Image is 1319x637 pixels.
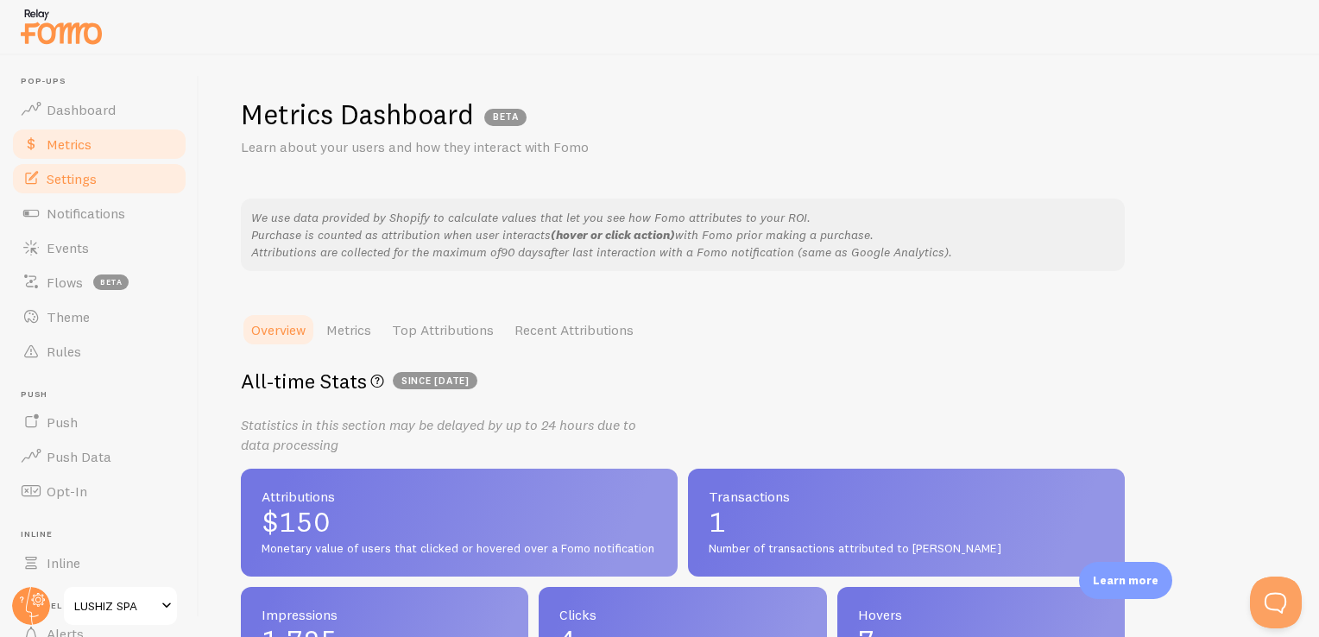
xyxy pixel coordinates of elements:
span: Rules [47,343,81,360]
span: Pop-ups [21,76,188,87]
a: Recent Attributions [504,312,644,347]
span: LUSHIZ SPA [74,596,156,616]
div: Learn more [1079,562,1172,599]
a: Inline [10,546,188,580]
p: Learn about your users and how they interact with Fomo [241,137,655,157]
span: Impressions [262,608,508,621]
span: Events [47,239,89,256]
span: Settings [47,170,97,187]
span: Hovers [858,608,1104,621]
a: Theme [10,300,188,334]
span: Attributions [262,489,657,503]
em: 90 days [501,244,544,260]
a: Metrics [10,127,188,161]
a: Flows beta [10,265,188,300]
a: Overview [241,312,316,347]
span: Inline [21,529,188,540]
span: Theme [47,308,90,325]
span: Clicks [559,608,805,621]
h1: Metrics Dashboard [241,97,474,132]
span: Push [21,389,188,400]
a: Push Data [10,439,188,474]
span: Monetary value of users that clicked or hovered over a Fomo notification [262,541,657,557]
span: Opt-In [47,482,87,500]
span: since [DATE] [393,372,477,389]
span: Metrics [47,136,92,153]
span: Number of transactions attributed to [PERSON_NAME] [709,541,1104,557]
span: 1 [709,508,1104,536]
span: Dashboard [47,101,116,118]
a: Notifications [10,196,188,230]
a: Settings [10,161,188,196]
span: BETA [484,109,527,126]
a: LUSHIZ SPA [62,585,179,627]
span: Notifications [47,205,125,222]
a: Opt-In [10,474,188,508]
a: Top Attributions [382,312,504,347]
span: Push [47,413,78,431]
iframe: Help Scout Beacon - Open [1250,577,1302,628]
i: Statistics in this section may be delayed by up to 24 hours due to data processing [241,416,636,453]
img: fomo-relay-logo-orange.svg [18,4,104,48]
span: Transactions [709,489,1104,503]
a: Metrics [316,312,382,347]
span: $150 [262,508,657,536]
span: Flows [47,274,83,291]
b: (hover or click action) [551,227,675,243]
a: Rules [10,334,188,369]
a: Events [10,230,188,265]
a: Dashboard [10,92,188,127]
h2: All-time Stats [241,368,1125,394]
span: Push Data [47,448,111,465]
p: Learn more [1093,572,1158,589]
p: We use data provided by Shopify to calculate values that let you see how Fomo attributes to your ... [251,209,1114,261]
a: Push [10,405,188,439]
span: beta [93,274,129,290]
span: Inline [47,554,80,571]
